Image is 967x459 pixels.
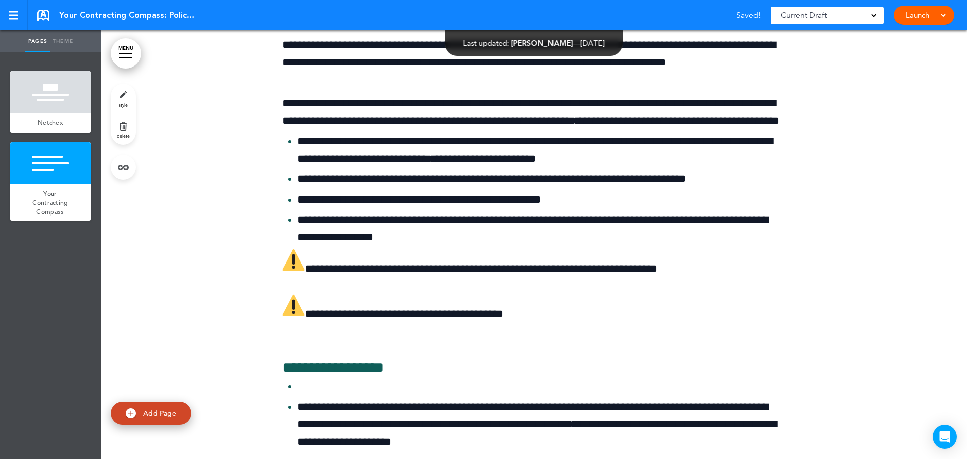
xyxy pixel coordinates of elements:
[143,409,176,418] span: Add Page
[736,11,761,19] span: Saved!
[463,39,605,47] div: —
[117,133,130,139] span: delete
[111,402,191,425] a: Add Page
[119,102,128,108] span: style
[111,38,141,69] a: MENU
[111,114,136,145] a: delete
[25,30,50,52] a: Pages
[781,8,827,22] span: Current Draft
[59,10,195,21] span: Your Contracting Compass: Policies, Procedures, & Best Practices
[32,189,68,216] span: Your Contracting Compass
[511,38,573,48] span: [PERSON_NAME]
[38,118,63,127] span: Netchex
[10,113,91,133] a: Netchex
[111,84,136,114] a: style
[902,6,933,25] a: Launch
[282,294,305,317] img: 26a0.png
[282,249,305,272] img: 26a0.png
[581,38,605,48] span: [DATE]
[10,184,91,221] a: Your Contracting Compass
[50,30,76,52] a: Theme
[933,425,957,449] div: Open Intercom Messenger
[126,408,136,418] img: add.svg
[463,38,509,48] span: Last updated:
